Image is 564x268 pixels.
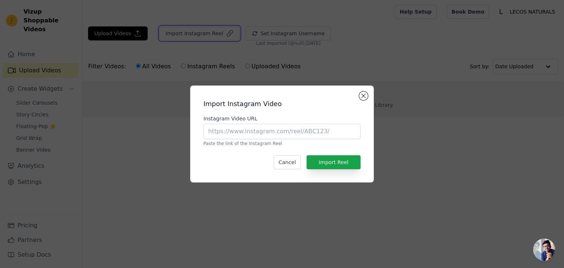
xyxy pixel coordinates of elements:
[307,155,361,169] button: Import Reel
[359,91,368,100] button: Close modal
[274,155,300,169] button: Cancel
[203,141,361,146] p: Paste the link of the Instagram Reel
[203,115,361,122] label: Instagram Video URL
[203,99,361,109] h2: Import Instagram Video
[203,124,361,139] input: https://www.instagram.com/reel/ABC123/
[533,239,555,261] div: Open chat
